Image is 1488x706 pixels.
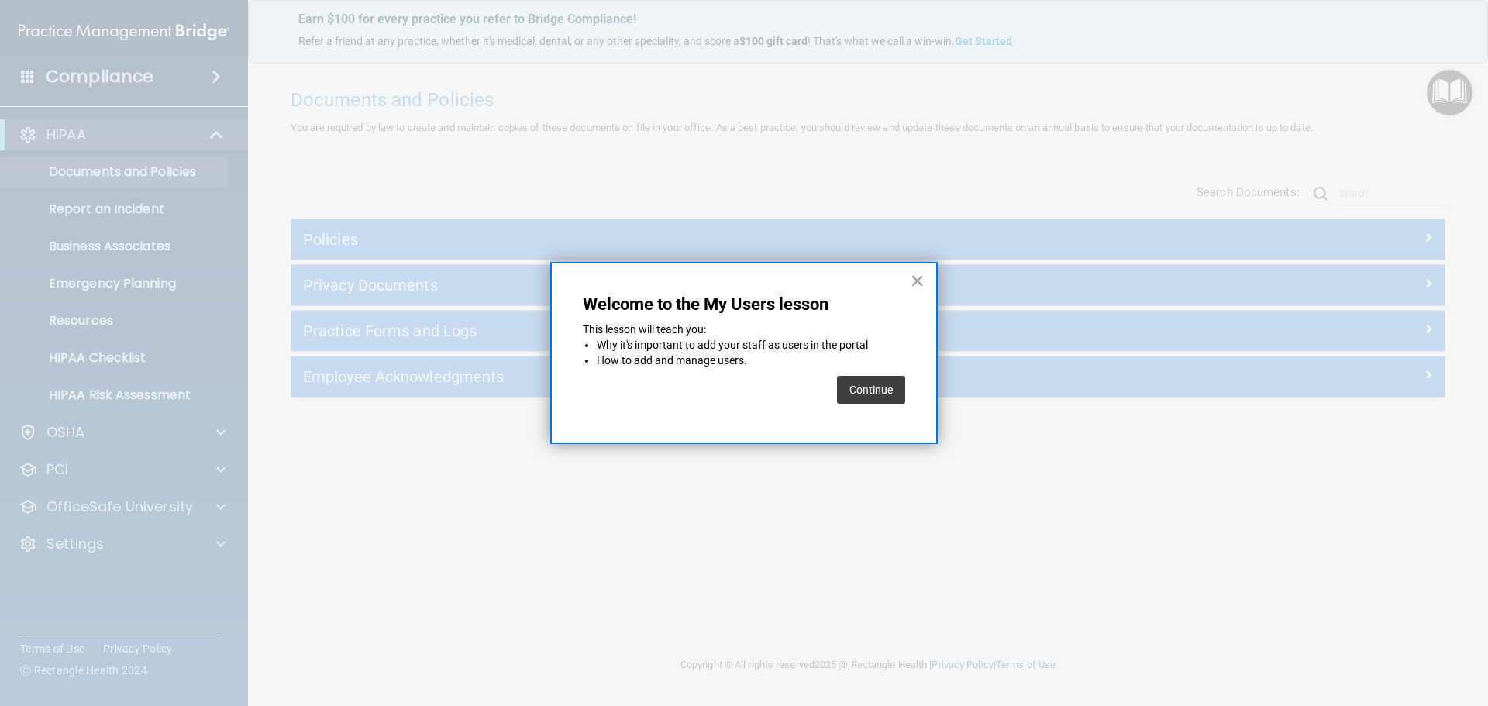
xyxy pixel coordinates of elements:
li: How to add and manage users. [597,353,905,369]
button: Continue [837,376,905,404]
p: Welcome to the My Users lesson [583,294,905,315]
li: Why it's important to add your staff as users in the portal [597,338,905,353]
button: Close [910,268,925,293]
p: This lesson will teach you: [583,322,905,338]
